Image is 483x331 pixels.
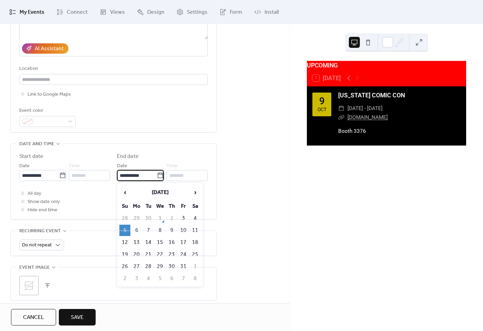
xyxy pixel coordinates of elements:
[230,8,242,17] span: Form
[338,104,344,113] div: ​
[117,152,139,161] div: End date
[28,206,57,214] span: Hide end time
[28,90,71,99] span: Link to Google Maps
[171,3,213,21] a: Settings
[28,198,60,206] span: Show date only
[265,8,279,17] span: Install
[347,104,383,113] span: [DATE] - [DATE]
[19,227,61,235] span: Recurring event
[4,3,50,21] a: My Events
[249,3,284,21] a: Install
[22,43,68,54] button: AI Assistant
[19,140,54,148] span: Date and time
[307,61,466,70] div: UPCOMING
[11,309,56,325] button: Cancel
[132,3,170,21] a: Design
[19,152,43,161] div: Start date
[338,92,405,99] a: [US_STATE] COMIC CON
[28,190,41,198] span: All day
[35,45,64,53] div: AI Assistant
[69,162,80,170] span: Time
[338,113,344,122] div: ​
[71,313,84,322] span: Save
[19,162,30,170] span: Date
[59,309,96,325] button: Save
[22,241,52,250] span: Do not repeat
[19,276,39,295] div: ;
[19,107,74,115] div: Event color
[347,114,388,120] a: [DOMAIN_NAME]
[51,3,93,21] a: Connect
[20,8,44,17] span: My Events
[338,127,461,135] div: Booth 3376
[19,264,50,272] span: Event image
[214,3,247,21] a: Form
[319,96,325,106] div: 9
[187,8,207,17] span: Settings
[67,8,88,17] span: Connect
[147,8,164,17] span: Design
[318,107,326,112] div: Oct
[23,313,44,322] span: Cancel
[95,3,130,21] a: Views
[117,162,127,170] span: Date
[19,65,206,73] div: Location
[110,8,125,17] span: Views
[167,162,178,170] span: Time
